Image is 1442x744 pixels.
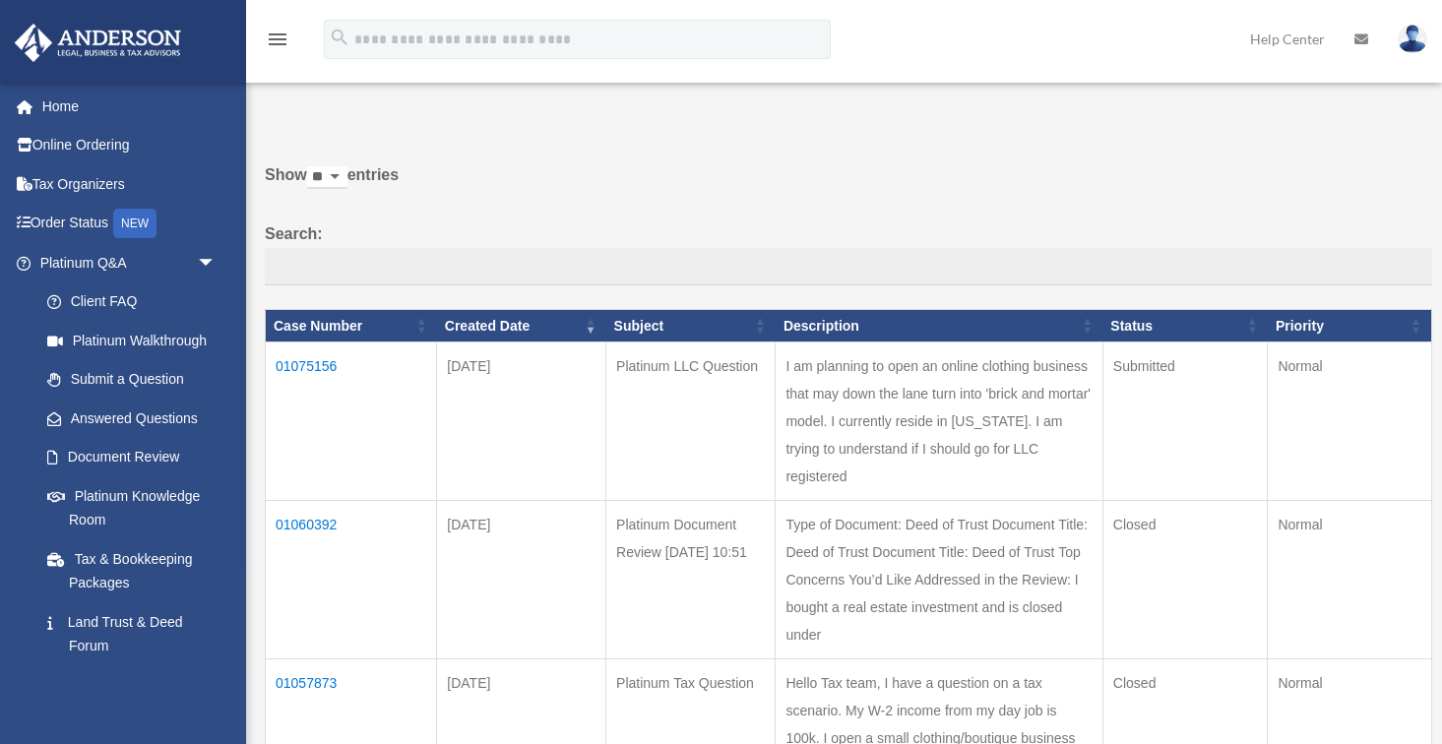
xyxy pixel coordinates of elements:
td: Normal [1268,501,1432,659]
a: menu [266,34,289,51]
a: Platinum Walkthrough [28,321,236,360]
i: menu [266,28,289,51]
td: Submitted [1102,342,1268,501]
td: 01075156 [266,342,437,501]
th: Priority: activate to sort column ascending [1268,309,1432,342]
td: [DATE] [437,501,606,659]
td: Normal [1268,342,1432,501]
a: Document Review [28,438,236,477]
th: Subject: activate to sort column ascending [606,309,776,342]
a: Tax Organizers [14,164,246,204]
th: Status: activate to sort column ascending [1102,309,1268,342]
label: Search: [265,220,1432,285]
td: 01060392 [266,501,437,659]
td: Closed [1102,501,1268,659]
a: Land Trust & Deed Forum [28,602,236,665]
img: User Pic [1398,25,1427,53]
a: Platinum Q&Aarrow_drop_down [14,243,236,282]
a: Online Ordering [14,126,246,165]
div: NEW [113,209,157,238]
td: Platinum LLC Question [606,342,776,501]
a: Home [14,87,246,126]
th: Created Date: activate to sort column ascending [437,309,606,342]
td: I am planning to open an online clothing business that may down the lane turn into 'brick and mor... [776,342,1102,501]
a: Portal Feedback [28,665,236,705]
td: Platinum Document Review [DATE] 10:51 [606,501,776,659]
th: Case Number: activate to sort column ascending [266,309,437,342]
span: arrow_drop_down [197,243,236,283]
input: Search: [265,248,1432,285]
a: Submit a Question [28,360,236,400]
a: Tax & Bookkeeping Packages [28,539,236,602]
i: search [329,27,350,48]
a: Answered Questions [28,399,226,438]
td: [DATE] [437,342,606,501]
label: Show entries [265,161,1432,209]
a: Order StatusNEW [14,204,246,244]
a: Platinum Knowledge Room [28,476,236,539]
img: Anderson Advisors Platinum Portal [9,24,187,62]
a: Client FAQ [28,282,236,322]
select: Showentries [307,166,347,189]
th: Description: activate to sort column ascending [776,309,1102,342]
td: Type of Document: Deed of Trust Document Title: Deed of Trust Document Title: Deed of Trust Top C... [776,501,1102,659]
